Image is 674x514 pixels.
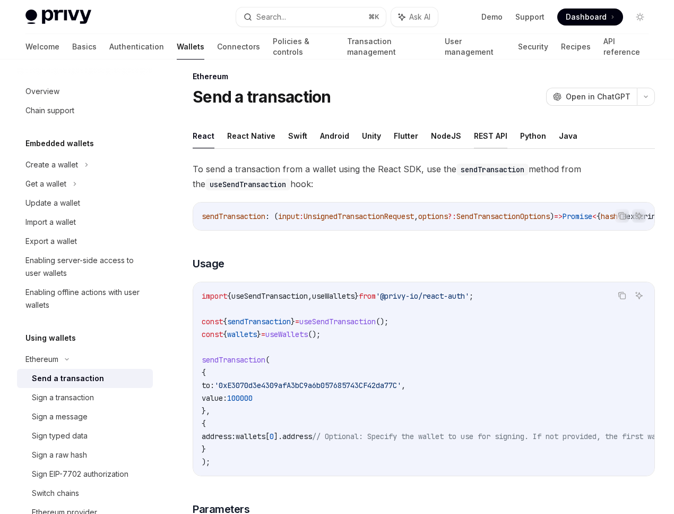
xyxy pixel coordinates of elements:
span: { [227,291,231,301]
span: < [592,212,597,221]
a: Policies & controls [273,34,334,60]
a: Overview [17,82,153,101]
span: { [223,330,227,339]
span: Open in ChatGPT [566,91,630,102]
span: useWallets [312,291,355,301]
code: useSendTransaction [205,179,290,190]
span: SendTransactionOptions [456,212,550,221]
span: } [257,330,261,339]
button: React [193,123,214,148]
span: ; [469,291,473,301]
span: sendTransaction [227,317,291,326]
div: Chain support [25,104,74,117]
span: (); [376,317,388,326]
div: Get a wallet [25,178,66,190]
div: Sign typed data [32,429,88,442]
span: useSendTransaction [231,291,308,301]
div: Sign a transaction [32,391,94,404]
div: Send a transaction [32,372,104,385]
span: sendTransaction [202,355,265,365]
div: Enabling offline actions with user wallets [25,286,146,311]
a: Chain support [17,101,153,120]
span: address [282,432,312,441]
a: Connectors [217,34,260,60]
a: User management [445,34,505,60]
div: Overview [25,85,59,98]
a: Authentication [109,34,164,60]
a: Import a wallet [17,213,153,232]
span: const [202,317,223,326]
span: } [291,317,295,326]
span: '0xE3070d3e4309afA3bC9a6b057685743CF42da77C' [214,381,401,390]
button: Open in ChatGPT [546,88,637,106]
span: = [261,330,265,339]
div: Import a wallet [25,216,76,229]
span: '@privy-io/react-auth' [376,291,469,301]
span: => [554,212,563,221]
button: Python [520,123,546,148]
div: Sign EIP-7702 authorization [32,468,128,481]
span: Usage [193,256,224,271]
button: Search...⌘K [236,7,386,27]
div: Sign a message [32,410,88,423]
span: ⌘ K [368,13,379,21]
h5: Embedded wallets [25,137,94,150]
code: sendTransaction [456,164,529,175]
span: from [359,291,376,301]
span: , [401,381,405,390]
span: { [597,212,601,221]
button: React Native [227,123,275,148]
span: address: [202,432,236,441]
a: Switch chains [17,484,153,503]
a: Welcome [25,34,59,60]
span: wallets [227,330,257,339]
span: sendTransaction [202,212,265,221]
span: import [202,291,227,301]
button: REST API [474,123,507,148]
button: Swift [288,123,307,148]
button: Java [559,123,577,148]
a: API reference [603,34,649,60]
span: = [295,317,299,326]
span: wallets [236,432,265,441]
a: Transaction management [347,34,432,60]
span: ) [550,212,554,221]
a: Dashboard [557,9,623,26]
a: Support [515,12,545,22]
div: Ethereum [25,353,58,366]
a: Send a transaction [17,369,153,388]
span: ( [265,355,270,365]
button: Ask AI [391,7,438,27]
button: Toggle dark mode [632,9,649,26]
a: Enabling offline actions with user wallets [17,283,153,315]
a: Enabling server-side access to user wallets [17,251,153,283]
button: Unity [362,123,381,148]
h1: Send a transaction [193,87,331,106]
span: ?: [448,212,456,221]
span: { [202,368,206,377]
button: Copy the contents from the code block [615,289,629,302]
div: Sign a raw hash [32,449,87,461]
a: Recipes [561,34,591,60]
span: Ask AI [409,12,430,22]
div: Search... [256,11,286,23]
span: [ [265,432,270,441]
a: Update a wallet [17,193,153,213]
span: { [223,317,227,326]
span: useSendTransaction [299,317,376,326]
div: Update a wallet [25,197,80,209]
button: Ask AI [632,209,646,223]
span: Promise [563,212,592,221]
div: Ethereum [193,71,655,82]
a: Export a wallet [17,232,153,251]
a: Basics [72,34,97,60]
div: Export a wallet [25,235,77,248]
span: (); [308,330,321,339]
span: 0 [270,432,274,441]
span: useWallets [265,330,308,339]
span: } [202,444,206,454]
span: Dashboard [566,12,607,22]
span: options [418,212,448,221]
button: Ask AI [632,289,646,302]
span: { [202,419,206,428]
